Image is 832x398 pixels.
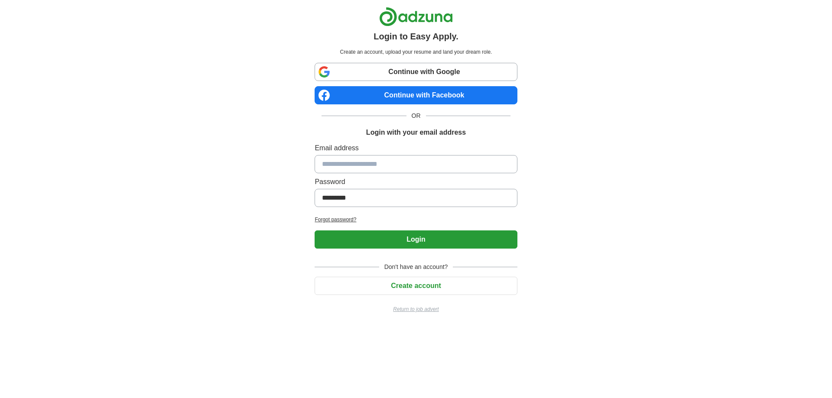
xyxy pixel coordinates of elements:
[316,48,515,56] p: Create an account, upload your resume and land your dream role.
[315,86,517,104] a: Continue with Facebook
[315,143,517,153] label: Email address
[366,127,466,138] h1: Login with your email address
[379,262,453,272] span: Don't have an account?
[315,277,517,295] button: Create account
[406,111,426,120] span: OR
[315,282,517,289] a: Create account
[315,216,517,223] a: Forgot password?
[379,7,453,26] img: Adzuna logo
[374,30,458,43] h1: Login to Easy Apply.
[315,177,517,187] label: Password
[315,305,517,313] a: Return to job advert
[315,63,517,81] a: Continue with Google
[315,230,517,249] button: Login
